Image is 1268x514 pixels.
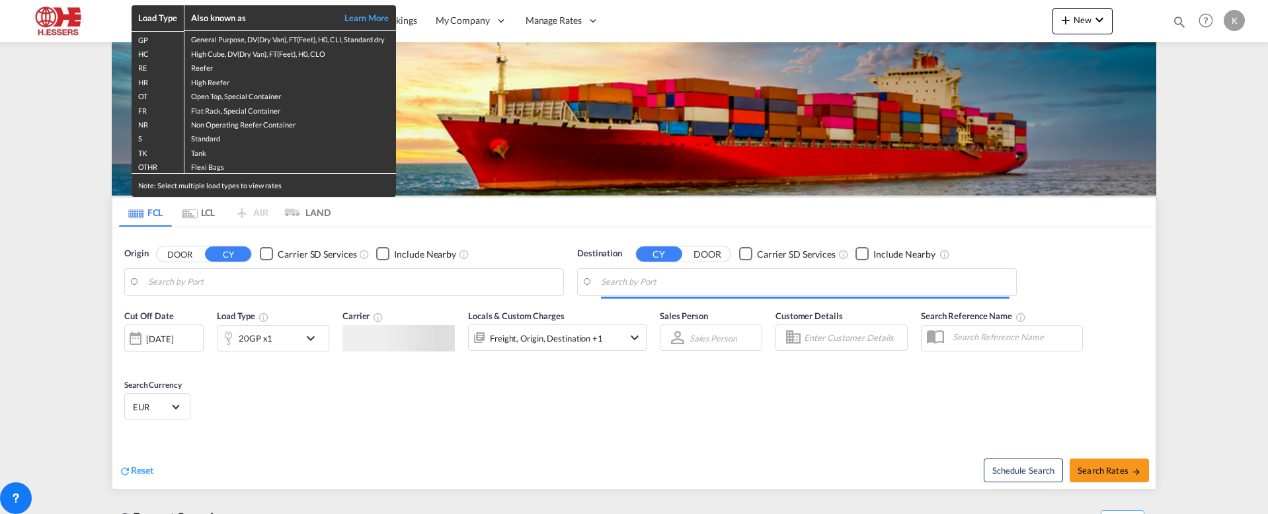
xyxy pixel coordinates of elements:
[184,31,396,46] td: General Purpose, DV(Dry Van), FT(Feet), H0, CLI, Standard dry
[184,102,396,116] td: Flat Rack, Special Container
[132,59,184,73] td: RE
[132,159,184,173] td: OTHR
[184,74,396,88] td: High Reefer
[132,102,184,116] td: FR
[330,12,389,24] a: Learn More
[184,59,396,73] td: Reefer
[132,46,184,59] td: HC
[132,5,184,31] th: Load Type
[184,145,396,159] td: Tank
[184,46,396,59] td: High Cube, DV(Dry Van), FT(Feet), H0, CLO
[184,88,396,102] td: Open Top, Special Container
[184,130,396,144] td: Standard
[191,12,330,24] div: Also known as
[184,159,396,173] td: Flexi Bags
[132,31,184,46] td: GP
[132,130,184,144] td: S
[132,74,184,88] td: HR
[184,116,396,130] td: Non Operating Reefer Container
[132,88,184,102] td: OT
[132,174,396,197] div: Note: Select multiple load types to view rates
[132,145,184,159] td: TK
[132,116,184,130] td: NR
